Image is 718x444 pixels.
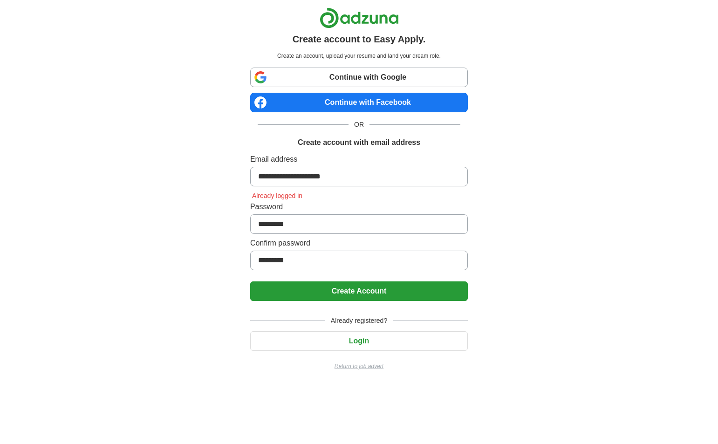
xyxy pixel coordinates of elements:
[250,68,468,87] a: Continue with Google
[325,316,393,326] span: Already registered?
[250,331,468,351] button: Login
[250,337,468,345] a: Login
[250,154,468,165] label: Email address
[293,32,426,46] h1: Create account to Easy Apply.
[320,7,399,28] img: Adzuna logo
[252,52,466,60] p: Create an account, upload your resume and land your dream role.
[250,281,468,301] button: Create Account
[250,238,468,249] label: Confirm password
[250,201,468,212] label: Password
[298,137,420,148] h1: Create account with email address
[250,93,468,112] a: Continue with Facebook
[250,192,304,199] span: Already logged in
[349,120,369,130] span: OR
[250,362,468,370] a: Return to job advert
